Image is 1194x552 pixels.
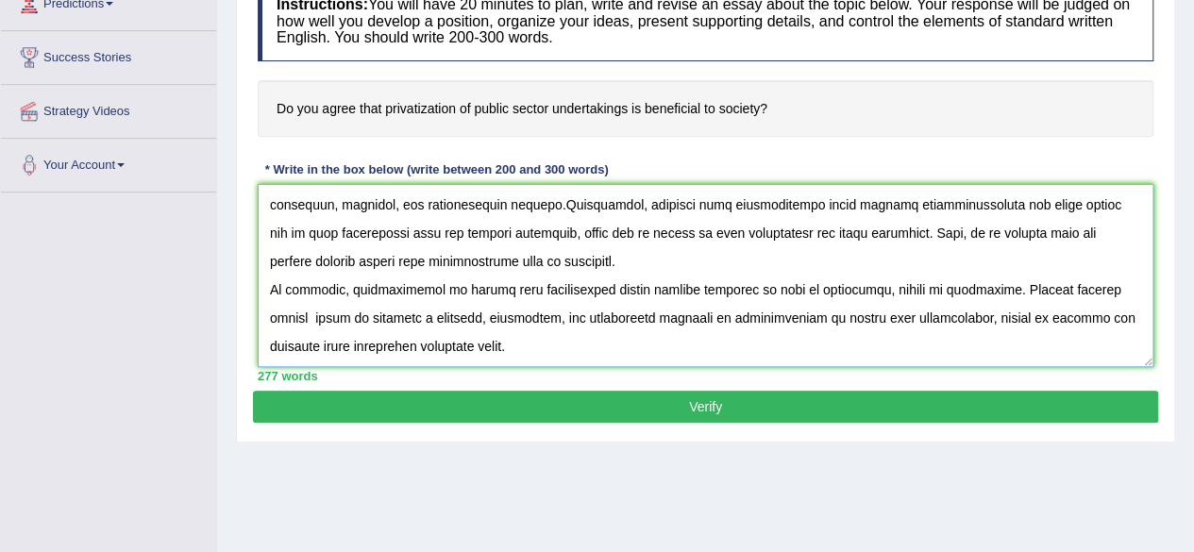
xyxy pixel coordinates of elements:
div: 277 words [258,367,1153,385]
button: Verify [253,391,1158,423]
a: Your Account [1,139,216,186]
div: * Write in the box below (write between 200 and 300 words) [258,160,615,178]
a: Strategy Videos [1,85,216,132]
h4: Do you agree that privatization of public sector undertakings is beneficial to society? [258,80,1153,138]
a: Success Stories [1,31,216,78]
